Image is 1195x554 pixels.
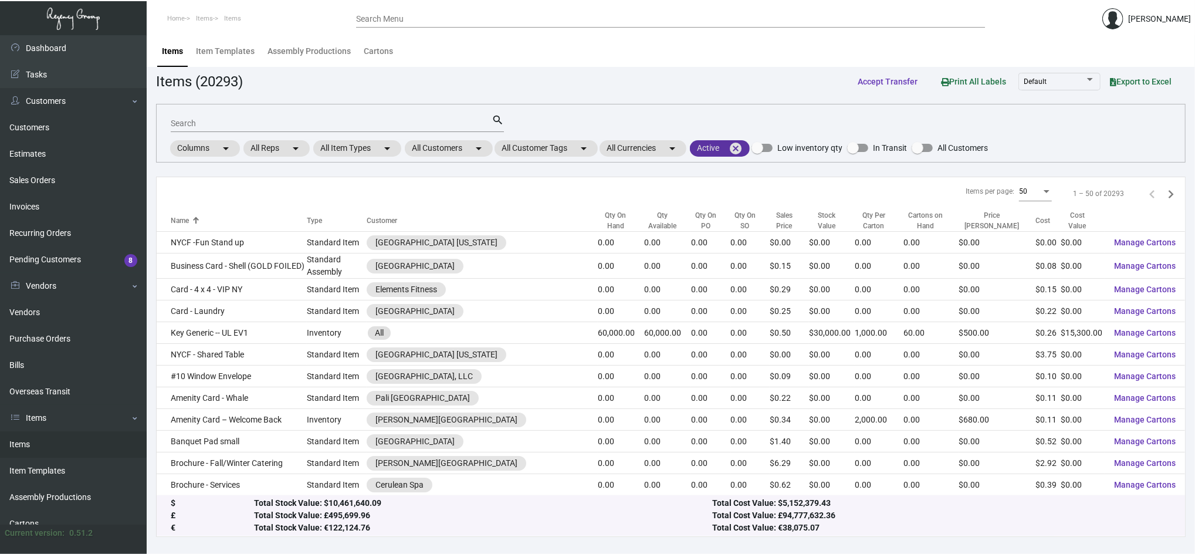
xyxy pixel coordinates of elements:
div: Total Stock Value: €122,124.76 [254,522,712,535]
mat-icon: search [492,113,504,127]
td: 0.00 [691,300,730,322]
td: 0.00 [731,300,770,322]
div: Sales Price [770,210,809,231]
td: 0.00 [644,474,691,496]
td: Standard Item [307,452,367,474]
div: 1 – 50 of 20293 [1073,188,1124,199]
td: $0.00 [1061,452,1104,474]
span: Manage Cartons [1114,415,1176,424]
td: 0.00 [903,387,959,409]
td: 0.00 [598,409,644,431]
td: $0.26 [1035,322,1061,344]
td: $0.00 [959,387,1036,409]
td: $0.00 [809,409,855,431]
div: Items (20293) [156,71,243,92]
div: Name [171,215,307,226]
span: Home [167,15,185,22]
div: Qty On SO [731,210,770,231]
div: Type [307,215,367,226]
td: $0.22 [770,387,809,409]
td: 0.00 [903,279,959,300]
mat-icon: arrow_drop_down [577,141,591,156]
span: All Customers [937,141,988,155]
div: Current version: [5,527,65,539]
td: 0.00 [644,279,691,300]
button: Manage Cartons [1105,409,1185,430]
td: 0.00 [644,431,691,452]
mat-icon: arrow_drop_down [665,141,679,156]
td: 0.00 [731,232,770,254]
td: Standard Item [307,366,367,387]
button: Manage Cartons [1105,387,1185,408]
button: Manage Cartons [1105,474,1185,495]
div: Qty On Hand [598,210,644,231]
td: $0.50 [770,322,809,344]
td: 0.00 [598,300,644,322]
div: Qty On PO [691,210,720,231]
td: $0.00 [959,232,1036,254]
td: Amenity Card – Welcome Back [157,409,307,431]
div: Qty On PO [691,210,730,231]
td: 0.00 [691,409,730,431]
td: $0.00 [809,452,855,474]
div: [GEOGRAPHIC_DATA] [US_STATE] [375,349,497,361]
td: $500.00 [959,322,1036,344]
span: Manage Cartons [1114,371,1176,381]
button: Manage Cartons [1105,452,1185,474]
div: Name [171,215,189,226]
td: 0.00 [855,344,903,366]
div: Total Cost Value: £94,777,632.36 [713,510,1171,522]
td: 0.00 [691,344,730,366]
td: $30,000.00 [809,322,855,344]
td: 0.00 [644,387,691,409]
td: Inventory [307,322,367,344]
td: $0.00 [1061,254,1104,279]
td: $0.00 [959,300,1036,322]
td: $0.08 [1035,254,1061,279]
mat-icon: arrow_drop_down [380,141,394,156]
td: Standard Item [307,300,367,322]
td: 0.00 [644,232,691,254]
td: $0.00 [959,254,1036,279]
td: 0.00 [903,300,959,322]
td: $0.00 [809,279,855,300]
td: $0.29 [770,279,809,300]
td: 0.00 [598,279,644,300]
div: Pali [GEOGRAPHIC_DATA] [375,392,470,404]
div: Cost Value [1061,210,1104,231]
td: Brochure - Fall/Winter Catering [157,452,307,474]
td: 0.00 [903,452,959,474]
td: $0.00 [1061,232,1104,254]
td: 0.00 [855,431,903,452]
td: $0.00 [809,344,855,366]
div: Sales Price [770,210,798,231]
td: Business Card - Shell (GOLD FOILED) [157,254,307,279]
td: $0.00 [809,232,855,254]
td: $0.00 [770,232,809,254]
td: $0.10 [1035,366,1061,387]
td: 0.00 [598,431,644,452]
td: 0.00 [691,232,730,254]
td: Standard Item [307,387,367,409]
td: 0.00 [903,232,959,254]
td: 0.00 [855,254,903,279]
mat-select: Items per page: [1019,188,1052,196]
td: $0.00 [1061,279,1104,300]
td: $0.00 [959,474,1036,496]
span: Default [1024,77,1047,86]
td: Inventory [307,409,367,431]
td: 0.00 [903,344,959,366]
td: Standard Item [307,279,367,300]
td: 0.00 [731,254,770,279]
button: Manage Cartons [1105,344,1185,365]
div: Stock Value [809,210,855,231]
div: [PERSON_NAME][GEOGRAPHIC_DATA] [375,414,517,426]
div: Qty Available [644,210,691,231]
td: 0.00 [903,474,959,496]
td: 1,000.00 [855,322,903,344]
button: Manage Cartons [1105,300,1185,322]
div: Total Stock Value: £495,699.96 [254,510,712,522]
td: 0.00 [691,452,730,474]
td: 0.00 [644,452,691,474]
td: NYCF -Fun Stand up [157,232,307,254]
